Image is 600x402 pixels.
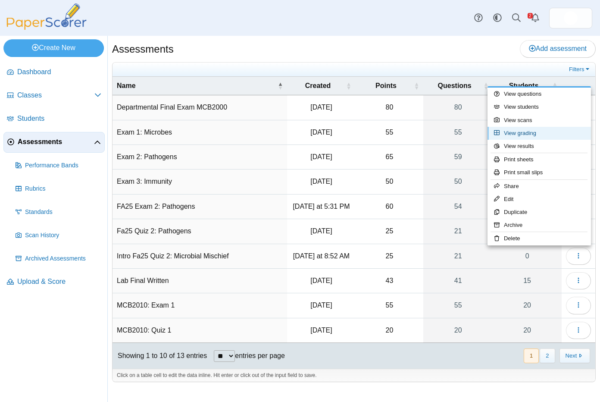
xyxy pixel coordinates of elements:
[3,272,105,292] a: Upload & Score
[310,129,332,136] time: May 26, 2025 at 8:23 PM
[423,318,493,342] a: 20
[17,114,101,123] span: Students
[3,24,90,31] a: PaperScorer
[356,318,423,343] td: 20
[17,277,101,286] span: Upload & Score
[310,301,332,309] time: Sep 22, 2025 at 9:23 AM
[423,170,493,194] a: 50
[423,120,493,144] a: 55
[112,369,595,382] div: Click on a table cell to edit the data inline. Hit enter or click out of the input field to save.
[112,145,287,170] td: Exam 2: Pathogens
[493,269,562,293] a: 15
[12,179,105,199] a: Rubrics
[3,85,105,106] a: Classes
[18,137,94,147] span: Assessments
[552,82,557,90] span: Students : Activate to sort
[487,153,591,166] a: Print sheets
[17,67,101,77] span: Dashboard
[487,127,591,140] a: View grading
[12,202,105,223] a: Standards
[25,208,101,217] span: Standards
[540,349,555,363] button: 2
[564,11,578,25] span: Micah Willis
[112,195,287,219] td: FA25 Exam 2: Pathogens
[487,219,591,232] a: Archive
[423,269,493,293] a: 41
[310,104,332,111] time: Aug 7, 2025 at 11:02 AM
[112,95,287,120] td: Departmental Final Exam MCB2000
[493,318,562,342] a: 20
[497,81,550,91] span: Students
[559,349,590,363] button: Next
[3,3,90,30] img: PaperScorer
[112,318,287,343] td: MCB2010: Quiz 1
[520,40,596,57] a: Add assessment
[487,100,591,113] a: View students
[356,219,423,244] td: 25
[3,39,104,57] a: Create New
[564,11,578,25] img: ps.hreErqNOxSkiDGg1
[567,65,593,74] a: Filters
[291,81,344,91] span: Created
[310,178,332,185] time: Jul 15, 2025 at 12:08 PM
[3,109,105,129] a: Students
[112,120,287,145] td: Exam 1: Microbes
[12,155,105,176] a: Performance Bands
[487,166,591,179] a: Print small slips
[493,293,562,317] a: 20
[529,45,587,52] span: Add assessment
[310,277,332,284] time: Jul 29, 2025 at 12:38 PM
[112,42,174,57] h1: Assessments
[310,153,332,160] time: Jun 24, 2025 at 11:01 AM
[524,349,539,363] button: 1
[487,232,591,245] a: Delete
[112,170,287,194] td: Exam 3: Immunity
[423,145,493,169] a: 59
[3,62,105,83] a: Dashboard
[549,8,592,28] a: ps.hreErqNOxSkiDGg1
[414,82,419,90] span: Points : Activate to sort
[112,269,287,293] td: Lab Final Written
[278,82,283,90] span: Name : Activate to invert sorting
[346,82,351,90] span: Created : Activate to sort
[235,352,285,359] label: entries per page
[12,248,105,269] a: Archived Assessments
[356,269,423,293] td: 43
[293,252,350,260] time: Oct 6, 2025 at 8:52 AM
[356,170,423,194] td: 50
[523,349,590,363] nav: pagination
[360,81,412,91] span: Points
[423,95,493,119] a: 80
[487,88,591,100] a: View questions
[423,293,493,317] a: 55
[356,95,423,120] td: 80
[356,293,423,318] td: 55
[487,180,591,193] a: Share
[112,343,207,369] div: Showing 1 to 10 of 13 entries
[310,327,332,334] time: Sep 8, 2025 at 8:59 AM
[117,81,276,91] span: Name
[483,82,488,90] span: Questions : Activate to sort
[356,195,423,219] td: 60
[25,231,101,240] span: Scan History
[356,244,423,269] td: 25
[423,195,493,219] a: 54
[112,244,287,269] td: Intro Fa25 Quiz 2: Microbial Mischief
[17,91,94,100] span: Classes
[487,193,591,206] a: Edit
[487,114,591,127] a: View scans
[3,132,105,153] a: Assessments
[112,219,287,244] td: Fa25 Quiz 2: Pathogens
[493,244,562,268] a: 0
[310,227,332,235] time: Sep 29, 2025 at 10:07 PM
[428,81,481,91] span: Questions
[487,206,591,219] a: Duplicate
[293,203,350,210] time: Oct 6, 2025 at 5:31 PM
[487,140,591,153] a: View results
[356,120,423,145] td: 55
[12,225,105,246] a: Scan History
[526,9,545,28] a: Alerts
[356,145,423,170] td: 65
[423,244,493,268] a: 21
[25,254,101,263] span: Archived Assessments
